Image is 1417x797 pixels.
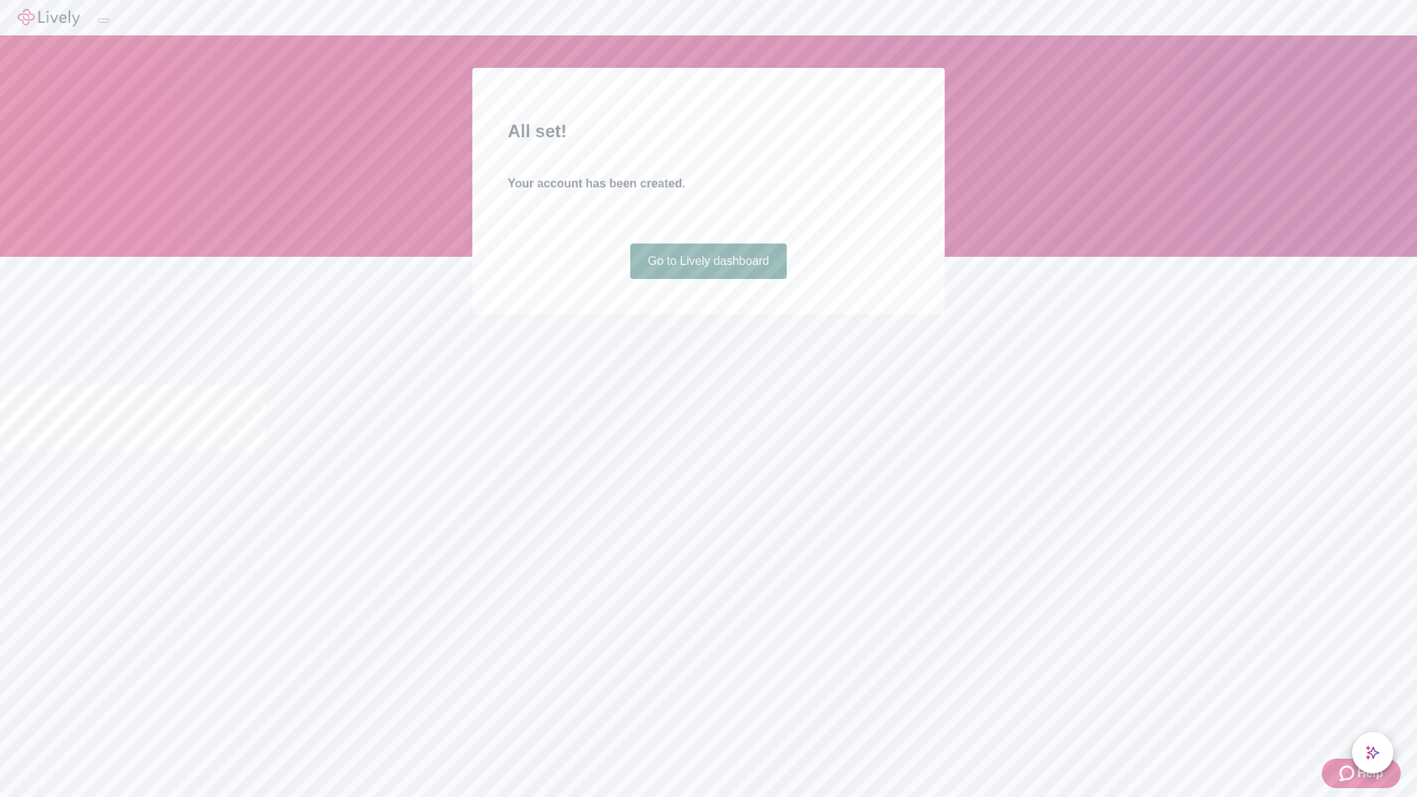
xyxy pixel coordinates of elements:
[508,175,909,193] h4: Your account has been created.
[630,244,787,279] a: Go to Lively dashboard
[1352,732,1393,773] button: chat
[97,18,109,23] button: Log out
[1322,759,1401,788] button: Zendesk support iconHelp
[508,118,909,145] h2: All set!
[1365,745,1380,760] svg: Lively AI Assistant
[18,9,80,27] img: Lively
[1340,765,1357,782] svg: Zendesk support icon
[1357,765,1383,782] span: Help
